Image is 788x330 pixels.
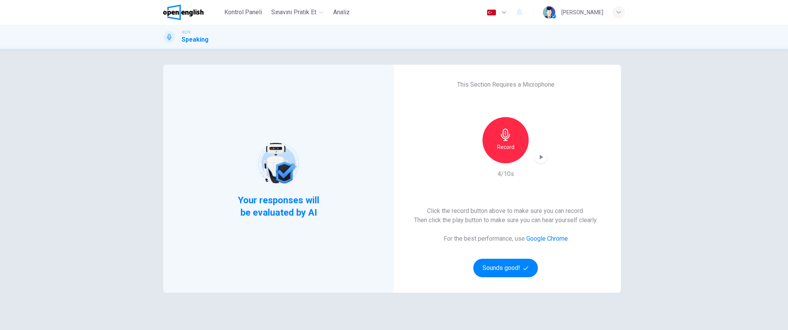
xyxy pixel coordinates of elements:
[444,234,568,243] h6: For the best performance, use
[221,5,265,19] button: Kontrol Paneli
[232,194,326,219] span: Your responses will be evaluated by AI
[487,10,496,15] img: tr
[497,142,514,152] h6: Record
[457,80,554,89] h6: This Section Requires a Microphone
[526,235,568,242] a: Google Chrome
[254,139,303,188] img: robot icon
[329,5,354,19] button: Analiz
[182,35,209,44] h1: Speaking
[271,8,316,17] span: Sınavını Pratik Et
[268,5,326,19] button: Sınavını Pratik Et
[473,259,538,277] button: Sounds good!
[561,8,603,17] div: [PERSON_NAME]
[182,30,190,35] span: IELTS
[163,5,221,20] a: OpenEnglish logo
[333,8,350,17] span: Analiz
[543,6,555,18] img: Profile picture
[163,5,204,20] img: OpenEnglish logo
[414,206,598,225] h6: Click the record button above to make sure you can record. Then click the play button to make sur...
[224,8,262,17] span: Kontrol Paneli
[498,169,514,179] h6: 4/10s
[482,117,529,163] button: Record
